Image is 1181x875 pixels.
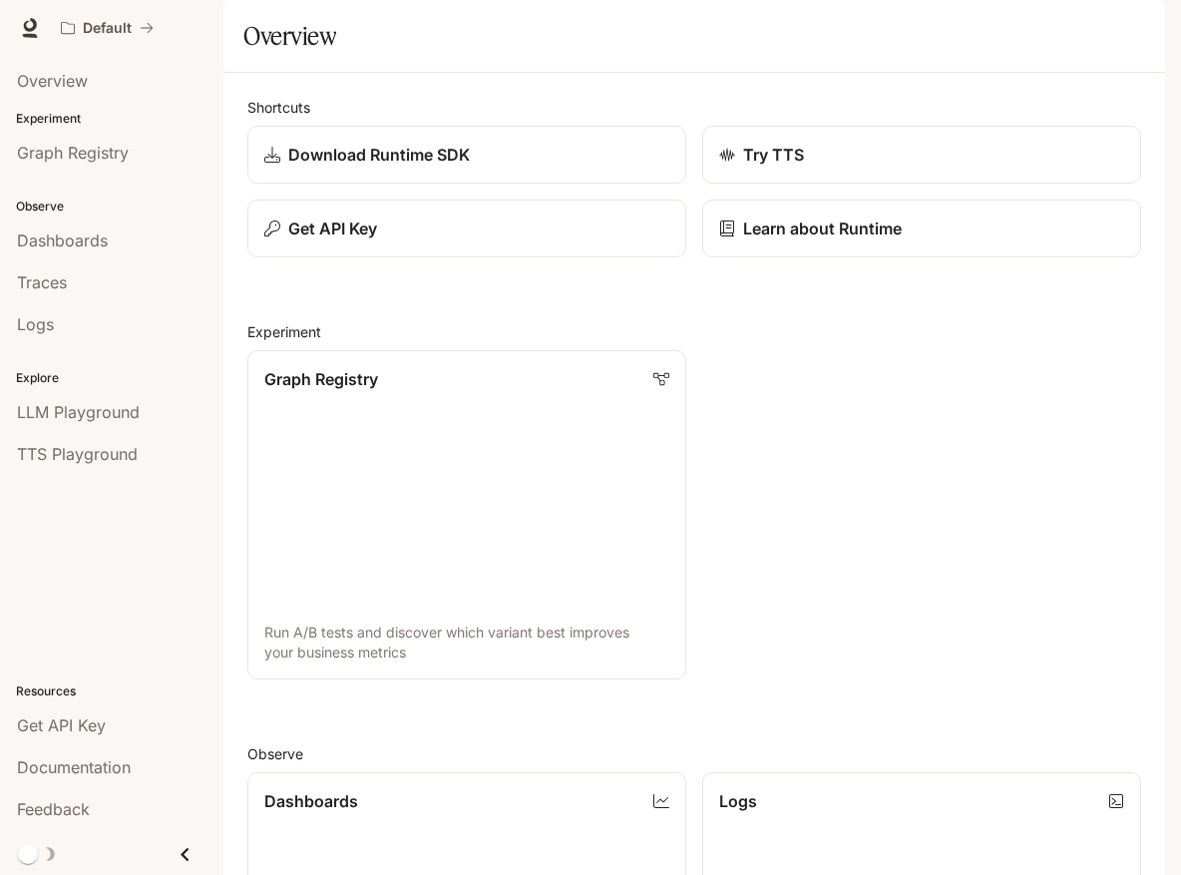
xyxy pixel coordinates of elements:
[243,16,336,56] h1: Overview
[702,200,1141,257] a: Learn about Runtime
[264,623,669,662] p: Run A/B tests and discover which variant best improves your business metrics
[264,367,378,391] p: Graph Registry
[247,126,686,184] a: Download Runtime SDK
[702,126,1141,184] a: Try TTS
[288,217,377,240] p: Get API Key
[247,321,1141,342] h2: Experiment
[719,789,757,813] p: Logs
[743,143,804,167] p: Try TTS
[743,217,902,240] p: Learn about Runtime
[264,789,358,813] p: Dashboards
[247,350,686,679] a: Graph RegistryRun A/B tests and discover which variant best improves your business metrics
[247,97,1141,118] h2: Shortcuts
[83,20,132,37] p: Default
[247,743,1141,764] h2: Observe
[288,143,470,167] p: Download Runtime SDK
[52,8,163,48] button: All workspaces
[247,200,686,257] button: Get API Key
